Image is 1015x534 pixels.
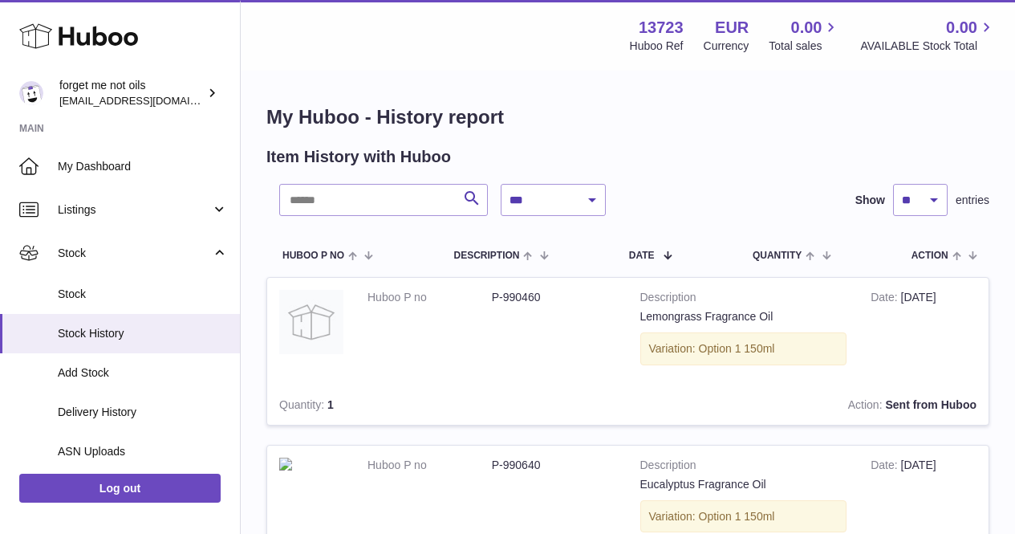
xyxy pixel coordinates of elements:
span: ASN Uploads [58,444,228,459]
label: Show [855,193,885,208]
h1: My Huboo - History report [266,104,989,130]
span: Stock History [58,326,228,341]
span: 0.00 [946,17,977,39]
span: Add Stock [58,365,228,381]
span: 0.00 [791,17,822,39]
div: Huboo Ref [630,39,684,54]
span: Quantity [753,251,802,261]
span: Listings [58,202,211,218]
div: Variation: Option 1 150ml [640,500,847,533]
span: AVAILABLE Stock Total [860,39,996,54]
strong: Description [640,458,847,477]
span: Action [911,251,948,261]
dt: Huboo P no [367,458,492,473]
strong: Sent from Huboo [885,398,976,411]
strong: Quantity [279,398,327,415]
div: Variation: Option 1 150ml [640,332,847,365]
strong: Action [848,398,886,415]
span: Stock [58,287,228,302]
span: Total sales [769,39,840,54]
strong: Date [871,459,900,475]
span: entries [956,193,989,208]
span: Huboo P no [282,251,344,261]
div: forget me not oils [59,78,204,108]
strong: Description [640,290,847,309]
img: Eucalyptus.jpg [279,458,292,471]
td: [DATE] [859,278,989,385]
span: Date [629,251,655,261]
span: Stock [58,246,211,261]
a: 0.00 AVAILABLE Stock Total [860,17,996,54]
h2: Item History with Huboo [266,146,451,168]
dd: P-990460 [492,290,616,305]
span: My Dashboard [58,159,228,174]
dt: Huboo P no [367,290,492,305]
td: 1 [267,385,397,425]
div: Currency [704,39,749,54]
dd: P-990640 [492,458,616,473]
a: 0.00 Total sales [769,17,840,54]
strong: EUR [715,17,749,39]
strong: 13723 [639,17,684,39]
span: [EMAIL_ADDRESS][DOMAIN_NAME] [59,94,236,107]
img: forgetmenothf@gmail.com [19,81,43,105]
span: Delivery History [58,405,228,420]
td: Lemongrass Fragrance Oil [628,278,859,385]
img: no-photo.jpg [279,290,343,354]
strong: Date [871,291,900,308]
a: Log out [19,474,221,503]
span: Description [453,251,519,261]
